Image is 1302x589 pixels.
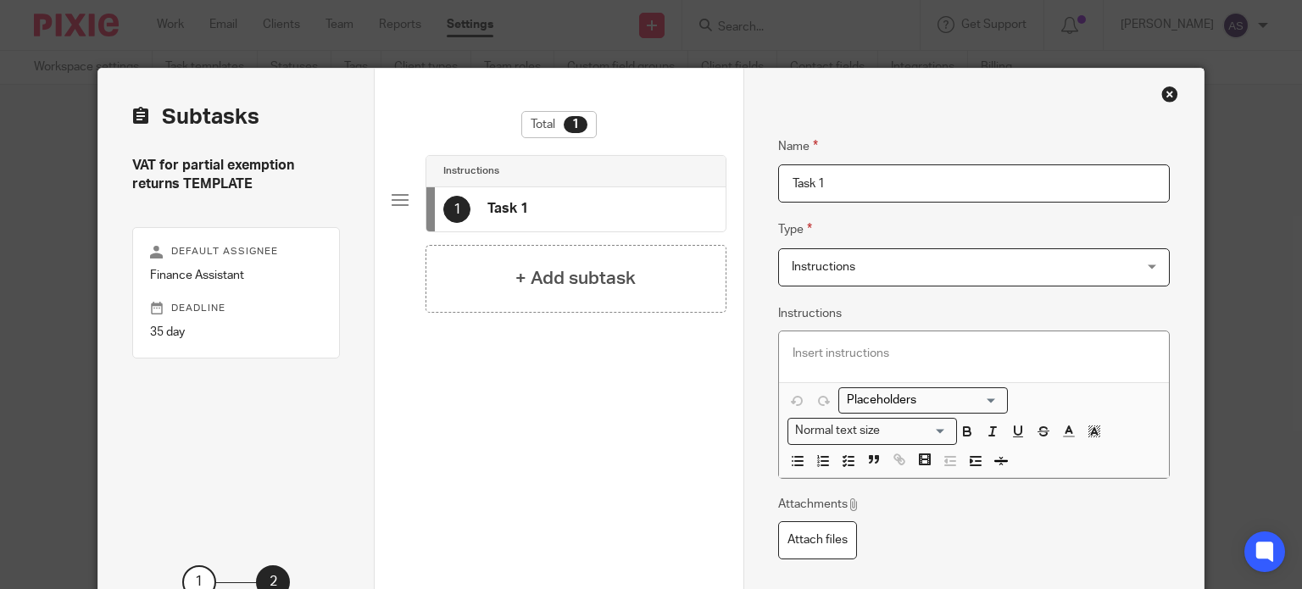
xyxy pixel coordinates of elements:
p: Default assignee [150,245,322,258]
div: Search for option [838,387,1008,414]
p: 35 day [150,324,322,341]
span: Instructions [792,261,855,273]
label: Attach files [778,521,857,559]
h2: Subtasks [132,103,259,131]
input: Search for option [886,422,947,440]
div: 1 [564,116,587,133]
h4: Instructions [443,164,499,178]
div: Search for option [787,418,957,444]
div: Total [521,111,597,138]
p: Attachments [778,496,860,513]
input: Search for option [841,392,998,409]
p: Finance Assistant [150,267,322,284]
h4: VAT for partial exemption returns TEMPLATE [132,157,340,193]
p: Deadline [150,302,322,315]
div: Placeholders [838,387,1008,414]
h4: + Add subtask [515,265,636,292]
label: Instructions [778,305,842,322]
h4: Task 1 [487,200,528,218]
label: Type [778,219,812,239]
div: Close this dialog window [1161,86,1178,103]
span: Normal text size [792,422,884,440]
div: Text styles [787,418,957,444]
label: Name [778,136,818,156]
div: 1 [443,196,470,223]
